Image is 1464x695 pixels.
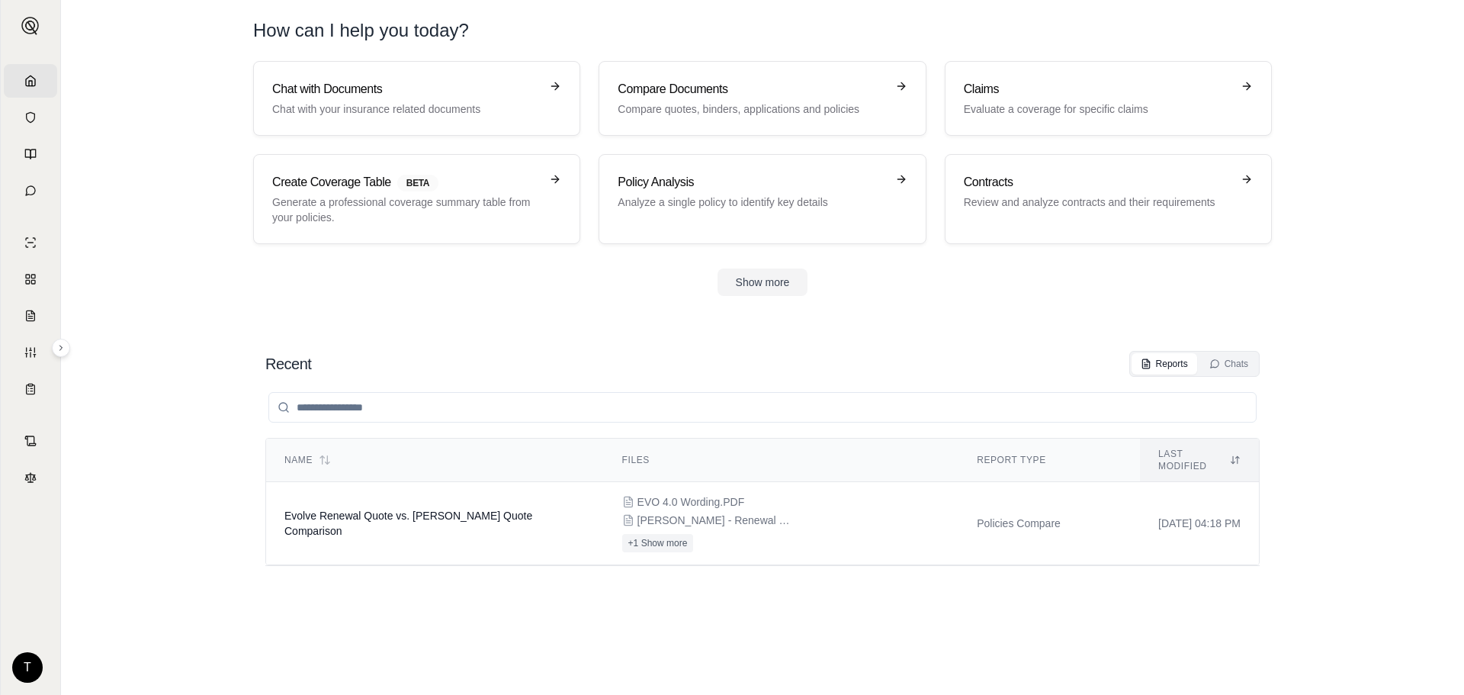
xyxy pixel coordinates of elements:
[964,80,1231,98] h3: Claims
[272,101,540,117] p: Chat with your insurance related documents
[958,439,1140,482] th: Report Type
[637,494,745,510] span: EVO 4.0 Wording.PDF
[4,64,57,98] a: Home
[4,372,57,406] a: Coverage Table
[4,226,57,259] a: Single Policy
[12,652,43,683] div: T
[265,353,311,375] h2: Recent
[4,174,57,208] a: Chat
[604,439,959,482] th: Files
[1200,353,1257,375] button: Chats
[1141,358,1188,370] div: Reports
[4,461,57,494] a: Legal Search Engine
[1132,353,1197,375] button: Reports
[1158,448,1241,472] div: Last modified
[272,80,540,98] h3: Chat with Documents
[253,18,469,43] h1: How can I help you today?
[618,101,885,117] p: Compare quotes, binders, applications and policies
[253,154,580,244] a: Create Coverage TableBETAGenerate a professional coverage summary table from your policies.
[599,61,926,136] a: Compare DocumentsCompare quotes, binders, applications and policies
[4,262,57,296] a: Policy Comparisons
[272,173,540,191] h3: Create Coverage Table
[4,299,57,333] a: Claim Coverage
[945,154,1272,244] a: ContractsReview and analyze contracts and their requirements
[4,101,57,134] a: Documents Vault
[964,195,1231,210] p: Review and analyze contracts and their requirements
[4,137,57,171] a: Prompt Library
[52,339,70,357] button: Expand sidebar
[1140,482,1259,565] td: [DATE] 04:18 PM
[622,534,694,552] button: +1 Show more
[637,513,790,528] span: Beazley - Renewal Quote.PDF
[284,454,586,466] div: Name
[964,173,1231,191] h3: Contracts
[253,61,580,136] a: Chat with DocumentsChat with your insurance related documents
[4,424,57,458] a: Contract Analysis
[964,101,1231,117] p: Evaluate a coverage for specific claims
[599,154,926,244] a: Policy AnalysisAnalyze a single policy to identify key details
[15,11,46,41] button: Expand sidebar
[4,336,57,369] a: Custom Report
[272,195,540,225] p: Generate a professional coverage summary table from your policies.
[284,510,532,537] span: Evolve Renewal Quote vs. Beazley Quote Comparison
[718,269,808,296] button: Show more
[618,80,885,98] h3: Compare Documents
[945,61,1272,136] a: ClaimsEvaluate a coverage for specific claims
[21,17,40,35] img: Expand sidebar
[958,482,1140,565] td: Policies Compare
[618,195,885,210] p: Analyze a single policy to identify key details
[618,173,885,191] h3: Policy Analysis
[1209,358,1248,370] div: Chats
[397,175,438,191] span: BETA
